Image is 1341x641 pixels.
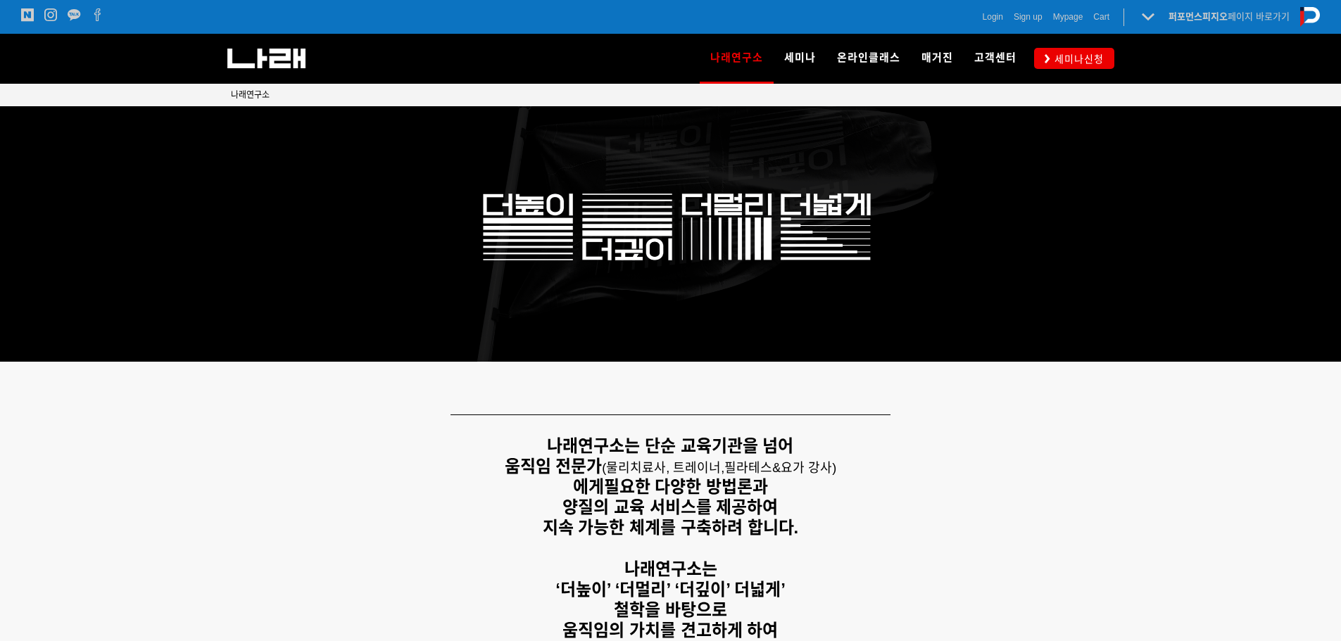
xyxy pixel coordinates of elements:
[1050,52,1104,66] span: 세미나신청
[606,461,724,475] span: 물리치료사, 트레이너,
[774,34,826,83] a: 세미나
[1169,11,1290,22] a: 퍼포먼스피지오페이지 바로가기
[543,518,798,537] strong: 지속 가능한 체계를 구축하려 합니다.
[911,34,964,83] a: 매거진
[837,51,900,64] span: 온라인클래스
[1034,48,1114,68] a: 세미나신청
[547,436,793,455] strong: 나래연구소는 단순 교육기관을 넘어
[604,477,768,496] strong: 필요한 다양한 방법론과
[974,51,1016,64] span: 고객센터
[505,457,603,476] strong: 움직임 전문가
[562,497,778,516] strong: 양질의 교육 서비스를 제공하여
[562,621,778,640] strong: 움직임의 가치를 견고하게 하여
[1014,10,1043,24] a: Sign up
[1093,10,1109,24] a: Cart
[602,461,724,475] span: (
[573,477,604,496] strong: 에게
[614,600,727,619] strong: 철학을 바탕으로
[624,559,717,578] strong: 나래연구소는
[1169,11,1228,22] strong: 퍼포먼스피지오
[921,51,953,64] span: 매거진
[555,580,786,599] strong: ‘더높이’ ‘더멀리’ ‘더깊이’ 더넓게’
[724,461,836,475] span: 필라테스&요가 강사)
[826,34,911,83] a: 온라인클래스
[784,51,816,64] span: 세미나
[710,46,763,69] span: 나래연구소
[1053,10,1083,24] a: Mypage
[700,34,774,83] a: 나래연구소
[983,10,1003,24] a: Login
[964,34,1027,83] a: 고객센터
[231,90,270,100] span: 나래연구소
[231,88,270,102] a: 나래연구소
